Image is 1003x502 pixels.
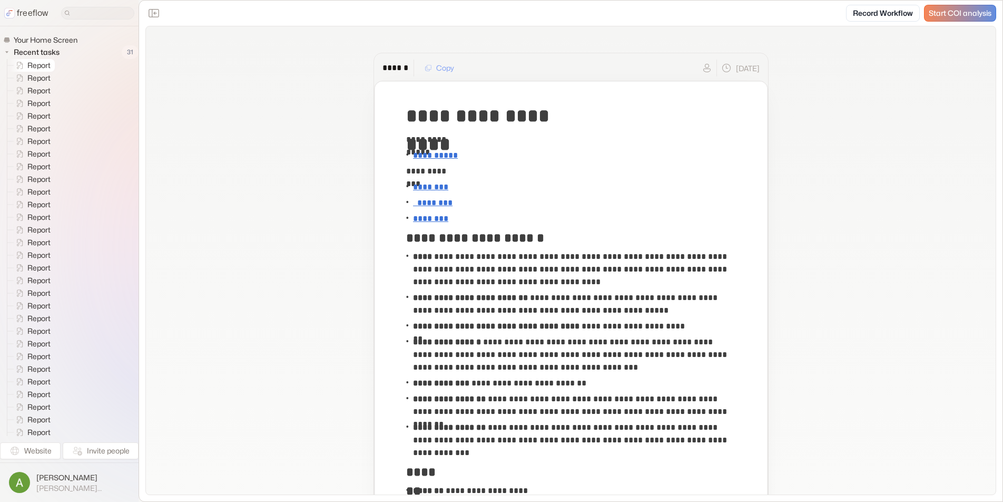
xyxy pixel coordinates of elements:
a: Report [7,262,55,274]
img: profile [9,472,30,493]
span: Report [25,351,54,362]
a: Report [7,350,55,363]
span: Report [25,288,54,298]
span: Report [25,275,54,286]
span: Report [25,98,54,109]
span: Recent tasks [12,47,63,57]
a: Report [7,198,55,211]
span: 31 [122,45,139,59]
span: Report [25,263,54,273]
span: Start COI analysis [929,9,991,18]
a: Report [7,160,55,173]
a: Report [7,287,55,300]
a: Start COI analysis [924,5,996,22]
span: Report [25,389,54,400]
span: [PERSON_NAME] [36,472,130,483]
span: Report [25,427,54,438]
a: Report [7,312,55,325]
a: Report [7,325,55,337]
span: Report [25,111,54,121]
span: Report [25,326,54,336]
span: Report [25,414,54,425]
a: Report [7,401,55,413]
a: Report [7,84,55,97]
a: Report [7,148,55,160]
a: Report [7,211,55,224]
a: Report [7,363,55,375]
span: Report [25,161,54,172]
a: Report [7,110,55,122]
a: Report [7,426,55,439]
a: Report [7,72,55,84]
span: Report [25,313,54,324]
span: Report [25,187,54,197]
a: Report [7,59,55,72]
span: Report [25,225,54,235]
span: Report [25,136,54,147]
a: Report [7,337,55,350]
a: Report [7,413,55,426]
span: Report [25,73,54,83]
a: Record Workflow [846,5,920,22]
span: Report [25,376,54,387]
a: Report [7,173,55,186]
p: freeflow [17,7,48,20]
span: Report [25,212,54,223]
span: Report [25,123,54,134]
a: Your Home Screen [3,35,82,45]
span: Report [25,301,54,311]
span: [PERSON_NAME][EMAIL_ADDRESS] [36,484,130,493]
button: Close the sidebar [145,5,162,22]
a: Report [7,97,55,110]
button: Recent tasks [3,46,64,59]
span: Report [25,339,54,349]
span: Report [25,237,54,248]
a: Report [7,300,55,312]
a: Report [7,274,55,287]
span: Report [25,85,54,96]
button: [PERSON_NAME][PERSON_NAME][EMAIL_ADDRESS] [6,469,132,496]
span: Report [25,402,54,412]
a: Report [7,388,55,401]
a: Report [7,135,55,148]
a: Report [7,249,55,262]
a: Report [7,236,55,249]
span: Report [25,174,54,185]
span: Report [25,60,54,71]
span: Report [25,364,54,374]
span: Report [25,250,54,260]
a: freeflow [4,7,48,20]
span: Your Home Screen [12,35,81,45]
a: Report [7,122,55,135]
span: Report [25,199,54,210]
a: Report [7,375,55,388]
a: Report [7,186,55,198]
a: Report [7,224,55,236]
p: [DATE] [736,63,760,74]
button: Copy [418,60,460,76]
span: Report [25,149,54,159]
button: Invite people [63,442,139,459]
